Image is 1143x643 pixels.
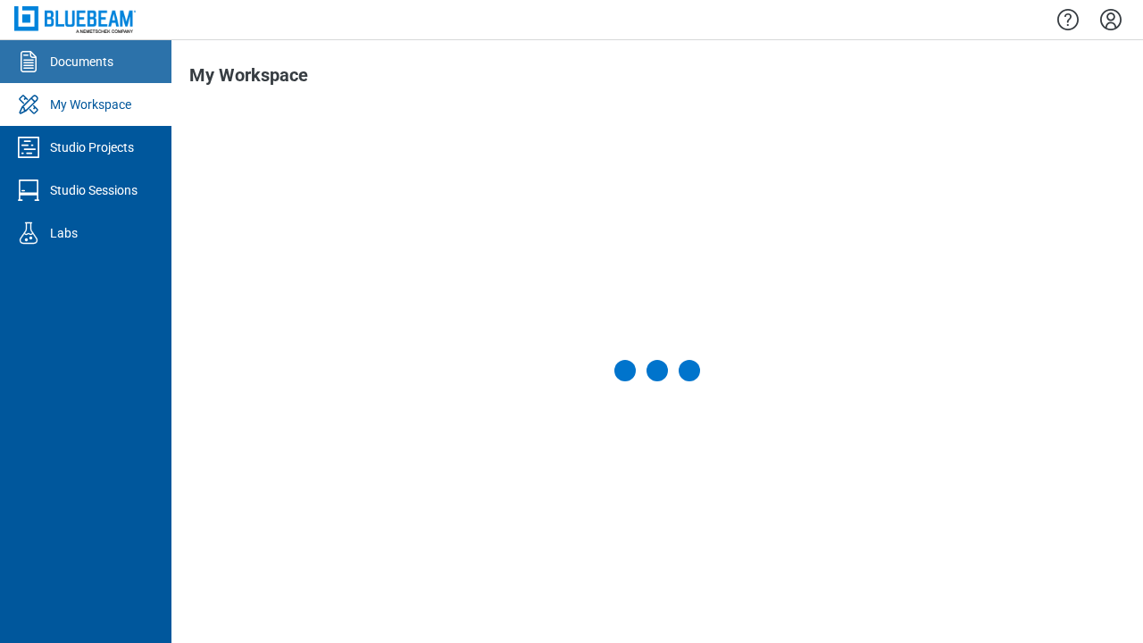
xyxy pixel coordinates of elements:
[50,138,134,156] div: Studio Projects
[14,133,43,162] svg: Studio Projects
[50,53,113,71] div: Documents
[50,96,131,113] div: My Workspace
[14,47,43,76] svg: Documents
[14,219,43,247] svg: Labs
[50,181,138,199] div: Studio Sessions
[1097,4,1125,35] button: Settings
[14,176,43,205] svg: Studio Sessions
[189,65,308,94] h1: My Workspace
[614,360,700,381] div: Loading My Workspace
[14,90,43,119] svg: My Workspace
[50,224,78,242] div: Labs
[14,6,136,32] img: Bluebeam, Inc.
